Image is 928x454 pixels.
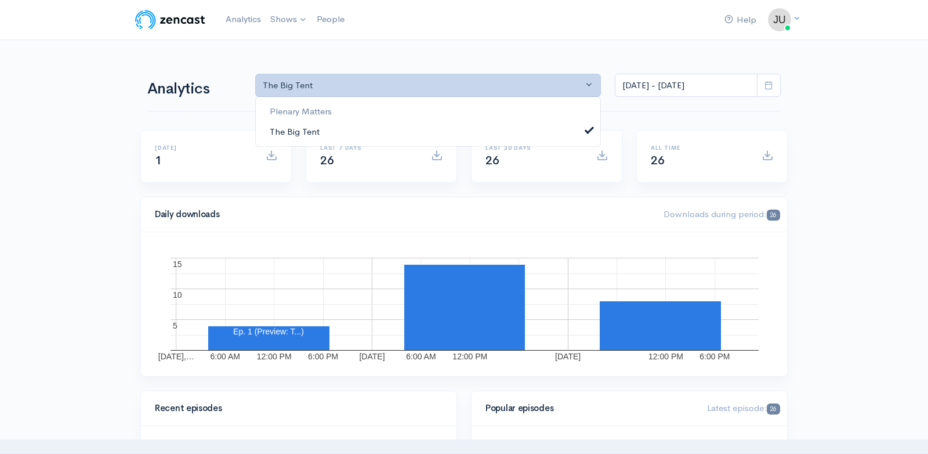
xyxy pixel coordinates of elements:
text: [DATE] [359,352,385,361]
text: Ep. 1 (Preview: T...) [233,327,304,336]
h6: [DATE] [155,145,252,151]
span: 1 [155,153,162,168]
svg: A chart. [155,246,774,362]
h6: Last 7 days [320,145,417,151]
button: The Big Tent [255,74,601,98]
img: ZenCast Logo [133,8,207,31]
h6: All time [651,145,748,151]
input: analytics date range selector [615,74,757,98]
text: [DATE],… [158,352,194,361]
h4: Daily downloads [155,210,650,219]
h6: Last 30 days [485,145,582,151]
h4: Recent episodes [155,403,436,413]
a: Help [720,8,761,33]
a: Analytics [221,7,266,32]
text: 6:00 AM [211,352,240,361]
text: 15 [173,260,182,269]
a: Shows [266,7,312,33]
h1: Analytics [147,81,241,98]
text: 12:00 PM [648,352,683,361]
span: Plenary Matters [270,105,332,118]
text: 10 [173,290,182,300]
text: 12:00 PM [257,352,292,361]
span: Downloads during period: [664,208,780,219]
text: 6:00 AM [406,352,436,361]
span: 26 [767,403,780,415]
span: 26 [485,153,499,168]
span: Latest episode: [707,402,780,413]
img: ... [768,8,791,31]
text: 6:00 PM [699,352,730,361]
h4: Popular episodes [485,403,693,413]
span: 26 [320,153,333,168]
span: 26 [651,153,664,168]
text: 6:00 PM [308,352,338,361]
span: 26 [767,210,780,221]
text: [DATE] [555,352,581,361]
a: People [312,7,349,32]
text: 12:00 PM [452,352,487,361]
div: The Big Tent [263,79,583,92]
text: 5 [173,321,177,330]
span: The Big Tent [270,125,320,138]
